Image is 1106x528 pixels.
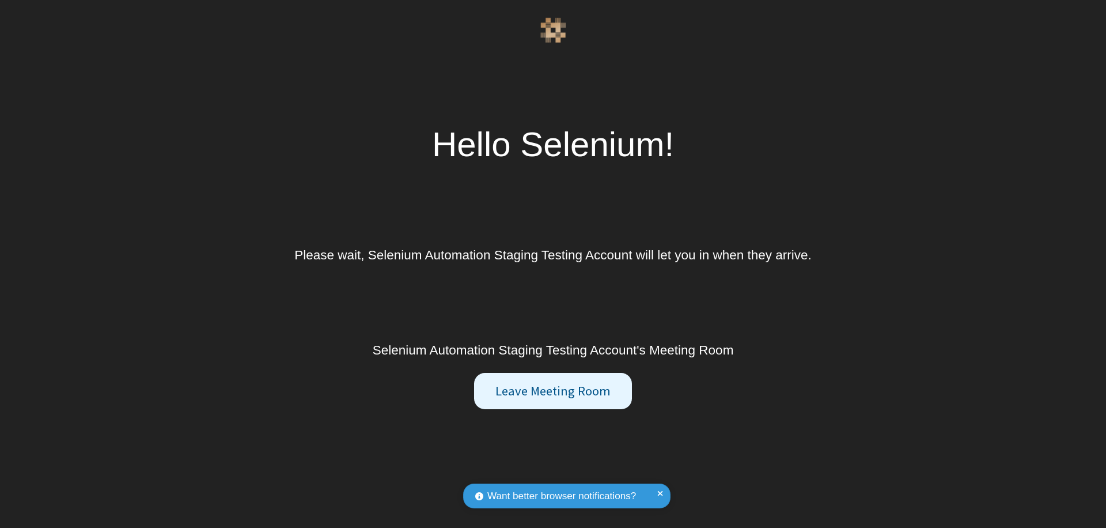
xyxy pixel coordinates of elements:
[487,489,636,504] span: Want better browser notifications?
[294,246,812,265] div: Please wait, Selenium Automation Staging Testing Account will let you in when they arrive.
[474,373,631,410] button: Leave Meeting Room
[540,17,566,43] img: QA Selenium DO NOT DELETE OR CHANGE
[432,119,674,171] div: Hello Selenium!
[373,341,734,360] div: Selenium Automation Staging Testing Account's Meeting Room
